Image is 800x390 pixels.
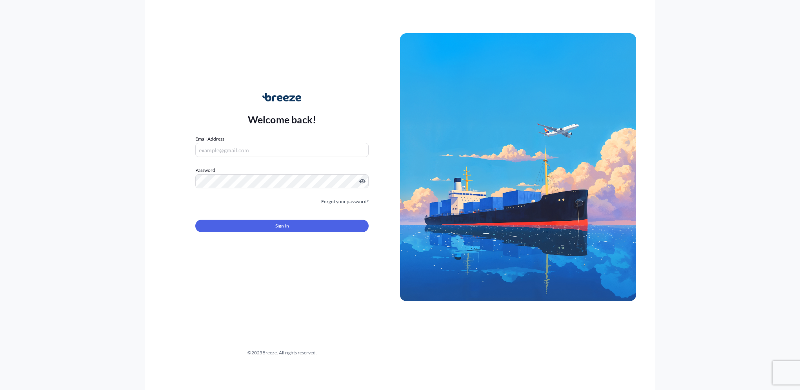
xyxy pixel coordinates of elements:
[164,349,400,357] div: © 2025 Breeze. All rights reserved.
[275,222,289,230] span: Sign In
[359,178,365,184] button: Show password
[248,113,316,126] p: Welcome back!
[321,198,369,206] a: Forgot your password?
[195,220,369,232] button: Sign In
[195,166,369,174] label: Password
[195,143,369,157] input: example@gmail.com
[195,135,224,143] label: Email Address
[400,33,636,301] img: Ship illustration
